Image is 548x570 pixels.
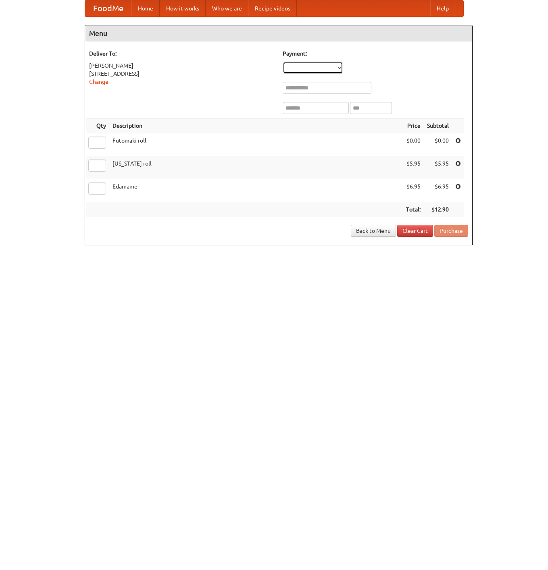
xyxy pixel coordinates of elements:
a: Home [131,0,160,17]
td: [US_STATE] roll [109,156,403,179]
a: Recipe videos [248,0,297,17]
a: How it works [160,0,206,17]
a: Back to Menu [351,225,396,237]
h5: Payment: [283,50,468,58]
th: $12.90 [424,202,452,217]
a: Clear Cart [397,225,433,237]
td: $6.95 [424,179,452,202]
td: $6.95 [403,179,424,202]
button: Purchase [434,225,468,237]
a: Change [89,79,108,85]
td: Edamame [109,179,403,202]
h4: Menu [85,25,472,41]
th: Description [109,118,403,133]
td: Futomaki roll [109,133,403,156]
th: Total: [403,202,424,217]
td: $0.00 [424,133,452,156]
th: Subtotal [424,118,452,133]
h5: Deliver To: [89,50,275,58]
td: $5.95 [403,156,424,179]
th: Price [403,118,424,133]
td: $5.95 [424,156,452,179]
a: FoodMe [85,0,131,17]
a: Who we are [206,0,248,17]
div: [PERSON_NAME] [89,62,275,70]
a: Help [430,0,455,17]
th: Qty [85,118,109,133]
td: $0.00 [403,133,424,156]
div: [STREET_ADDRESS] [89,70,275,78]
